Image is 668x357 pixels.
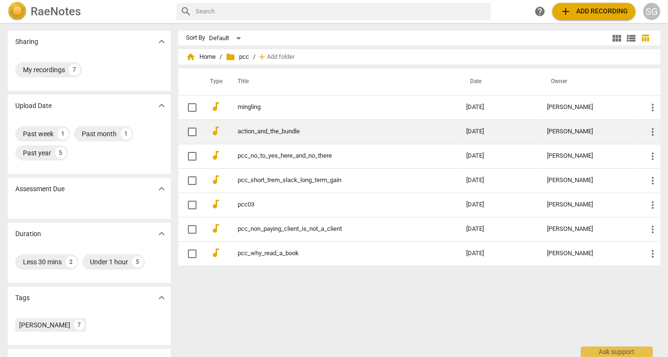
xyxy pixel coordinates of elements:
img: Logo [8,2,27,21]
a: action_and_the_bundle [238,128,432,135]
td: [DATE] [459,119,539,144]
span: expand_more [156,228,167,239]
span: Add recording [560,6,628,17]
span: help [534,6,546,17]
button: Show more [154,34,169,49]
div: [PERSON_NAME] [547,128,632,135]
div: 2 [66,256,77,268]
td: [DATE] [459,95,539,119]
div: 7 [74,320,85,330]
div: Less 30 mins [23,257,62,267]
td: [DATE] [459,217,539,241]
a: pcc_no_to_yes_here_and_no_there [238,152,432,160]
a: pcc_non_paying_client_is_not_a_client [238,226,432,233]
div: [PERSON_NAME] [547,152,632,160]
div: 1 [120,128,132,140]
span: expand_more [156,292,167,303]
span: Add folder [267,54,295,61]
span: / [219,54,222,61]
a: pcc_short_trem_slack_long_term_gain [238,177,432,184]
span: audiotrack [210,125,221,137]
a: pcc_why_read_a_book [238,250,432,257]
td: [DATE] [459,241,539,266]
span: expand_more [156,183,167,195]
div: [PERSON_NAME] [547,201,632,208]
span: more_vert [647,199,658,211]
div: Ask support [581,346,653,357]
button: Show more [154,291,169,305]
p: Sharing [15,37,38,47]
a: Help [531,3,548,20]
div: 5 [132,256,143,268]
span: audiotrack [210,247,221,259]
span: Home [186,52,216,62]
a: mingling [238,104,432,111]
button: Show more [154,98,169,113]
td: [DATE] [459,168,539,193]
div: 5 [55,147,66,159]
th: Title [226,68,459,95]
button: SG [643,3,660,20]
span: more_vert [647,224,658,235]
p: Upload Date [15,101,52,111]
span: pcc [226,52,249,62]
span: table_chart [641,33,650,43]
p: Tags [15,293,30,303]
span: expand_more [156,36,167,47]
div: [PERSON_NAME] [19,320,70,330]
span: audiotrack [210,150,221,161]
span: more_vert [647,102,658,113]
span: home [186,52,196,62]
span: more_vert [647,151,658,162]
th: Owner [539,68,639,95]
button: Tile view [610,31,624,45]
span: folder [226,52,235,62]
div: Past week [23,129,54,139]
div: Sort By [186,34,205,42]
button: Table view [638,31,653,45]
button: List view [624,31,638,45]
span: more_vert [647,248,658,260]
div: Under 1 hour [90,257,128,267]
a: LogoRaeNotes [8,2,169,21]
div: [PERSON_NAME] [547,250,632,257]
td: [DATE] [459,144,539,168]
div: Past year [23,148,51,158]
span: more_vert [647,126,658,138]
p: Duration [15,229,41,239]
button: Upload [552,3,635,20]
div: [PERSON_NAME] [547,104,632,111]
span: audiotrack [210,223,221,234]
div: Past month [82,129,117,139]
th: Type [202,68,226,95]
div: 7 [69,64,80,76]
span: add [257,52,267,62]
div: 1 [57,128,69,140]
a: pcc03 [238,201,432,208]
span: audiotrack [210,198,221,210]
span: view_list [625,32,637,44]
div: Default [209,31,244,46]
button: Show more [154,227,169,241]
td: [DATE] [459,193,539,217]
th: Date [459,68,539,95]
span: expand_more [156,100,167,111]
input: Search [196,4,487,19]
p: Assessment Due [15,184,65,194]
span: / [253,54,255,61]
div: [PERSON_NAME] [547,226,632,233]
span: audiotrack [210,174,221,185]
span: view_module [611,32,623,44]
div: My recordings [23,65,65,75]
h2: RaeNotes [31,5,81,18]
span: more_vert [647,175,658,186]
span: audiotrack [210,101,221,112]
div: [PERSON_NAME] [547,177,632,184]
span: add [560,6,571,17]
button: Show more [154,182,169,196]
span: search [180,6,192,17]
